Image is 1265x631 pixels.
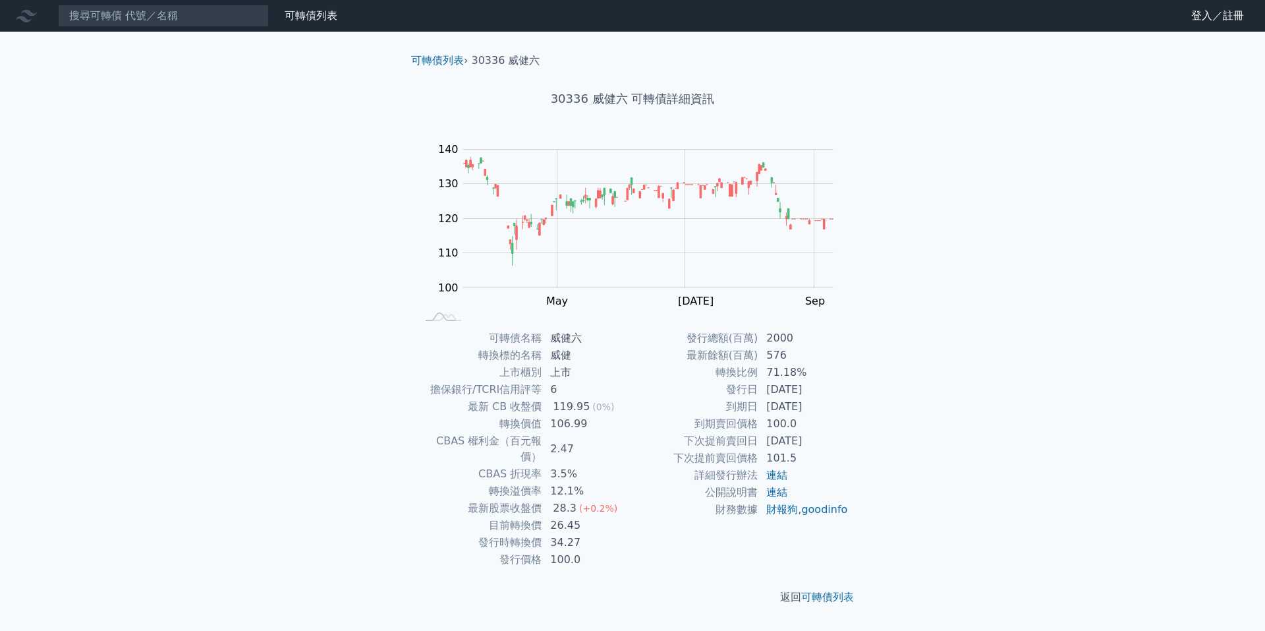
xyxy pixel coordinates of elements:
[758,433,849,450] td: [DATE]
[416,517,542,534] td: 目前轉換價
[632,347,758,364] td: 最新餘額(百萬)
[632,415,758,433] td: 到期賣回價格
[542,330,632,347] td: 威健六
[632,501,758,518] td: 財務數據
[592,402,614,412] span: (0%)
[542,466,632,483] td: 3.5%
[285,9,337,22] a: 可轉債列表
[678,295,714,307] tspan: [DATE]
[766,503,798,516] a: 財報狗
[542,347,632,364] td: 威健
[758,450,849,467] td: 101.5
[401,90,864,108] h1: 30336 威健六 可轉債詳細資訊
[1181,5,1254,26] a: 登入／註冊
[801,503,847,516] a: goodinfo
[632,364,758,381] td: 轉換比例
[416,330,542,347] td: 可轉債名稱
[632,450,758,467] td: 下次提前賣回價格
[416,364,542,381] td: 上市櫃別
[411,53,468,69] li: ›
[416,433,542,466] td: CBAS 權利金（百元報價）
[416,398,542,415] td: 最新 CB 收盤價
[632,467,758,484] td: 詳細發行辦法
[411,54,464,67] a: 可轉債列表
[766,486,787,498] a: 連結
[438,282,459,294] tspan: 100
[805,295,825,307] tspan: Sep
[432,143,853,307] g: Chart
[632,433,758,450] td: 下次提前賣回日
[438,177,459,190] tspan: 130
[542,517,632,534] td: 26.45
[542,415,632,433] td: 106.99
[438,247,459,259] tspan: 110
[758,501,849,518] td: ,
[632,398,758,415] td: 到期日
[758,381,849,398] td: [DATE]
[416,381,542,398] td: 擔保銀行/TCRI信用評等
[416,483,542,500] td: 轉換溢價率
[58,5,269,27] input: 搜尋可轉債 代號／名稱
[550,399,592,415] div: 119.95
[542,551,632,568] td: 100.0
[632,330,758,347] td: 發行總額(百萬)
[758,330,849,347] td: 2000
[542,483,632,500] td: 12.1%
[416,500,542,517] td: 最新股票收盤價
[438,143,459,156] tspan: 140
[758,398,849,415] td: [DATE]
[550,500,579,516] div: 28.3
[758,364,849,381] td: 71.18%
[416,534,542,551] td: 發行時轉換價
[801,591,854,603] a: 可轉債列表
[416,551,542,568] td: 發行價格
[401,589,864,605] p: 返回
[542,534,632,551] td: 34.27
[758,347,849,364] td: 576
[416,347,542,364] td: 轉換標的名稱
[416,466,542,483] td: CBAS 折現率
[438,212,459,225] tspan: 120
[542,433,632,466] td: 2.47
[472,53,540,69] li: 30336 威健六
[416,415,542,433] td: 轉換價值
[579,503,617,514] span: (+0.2%)
[758,415,849,433] td: 100.0
[632,381,758,398] td: 發行日
[766,469,787,481] a: 連結
[542,381,632,398] td: 6
[546,295,568,307] tspan: May
[542,364,632,381] td: 上市
[632,484,758,501] td: 公開說明書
